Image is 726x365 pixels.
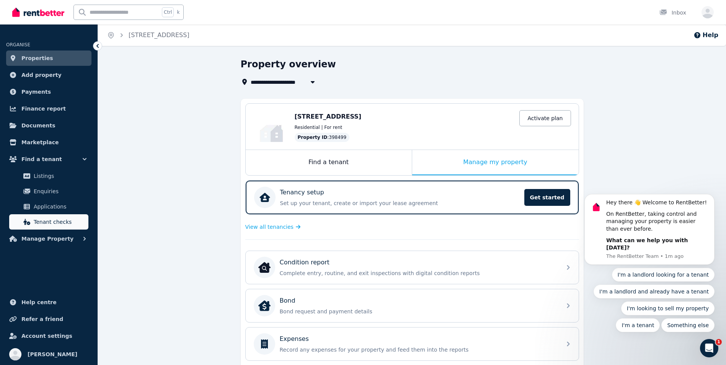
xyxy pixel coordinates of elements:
[6,42,30,47] span: ORGANISE
[6,84,91,99] a: Payments
[573,126,726,344] iframe: Intercom notifications message
[258,300,271,312] img: Bond
[6,118,91,133] a: Documents
[129,31,189,39] a: [STREET_ADDRESS]
[6,51,91,66] a: Properties
[34,217,85,226] span: Tenant checks
[21,54,53,63] span: Properties
[295,124,343,130] span: Residential | For rent
[246,150,412,175] div: Find a tenant
[28,350,77,359] span: [PERSON_NAME]
[693,31,718,40] button: Help
[6,101,91,116] a: Finance report
[34,187,85,196] span: Enquiries
[6,328,91,344] a: Account settings
[6,311,91,327] a: Refer a friend
[21,298,57,307] span: Help centre
[98,24,199,46] nav: Breadcrumb
[6,152,91,167] button: Find a tenant
[241,58,336,70] h1: Property overview
[21,87,51,96] span: Payments
[295,133,350,142] div: : 398499
[280,296,295,305] p: Bond
[6,295,91,310] a: Help centre
[21,138,59,147] span: Marketplace
[412,150,579,175] div: Manage my property
[21,70,62,80] span: Add property
[280,308,557,315] p: Bond request and payment details
[280,188,324,197] p: Tenancy setup
[21,314,63,324] span: Refer a friend
[21,331,72,341] span: Account settings
[177,9,179,15] span: k
[162,7,174,17] span: Ctrl
[246,251,579,284] a: Condition reportCondition reportComplete entry, routine, and exit inspections with digital condit...
[21,155,62,164] span: Find a tenant
[9,214,88,230] a: Tenant checks
[9,199,88,214] a: Applications
[9,168,88,184] a: Listings
[280,334,309,344] p: Expenses
[34,171,85,181] span: Listings
[21,234,73,243] span: Manage Property
[9,184,88,199] a: Enquiries
[280,199,520,207] p: Set up your tenant, create or import your lease agreement
[280,258,330,267] p: Condition report
[519,110,571,126] a: Activate plan
[34,202,85,211] span: Applications
[246,289,579,322] a: BondBondBond request and payment details
[245,223,301,231] a: View all tenancies
[295,113,362,120] span: [STREET_ADDRESS]
[280,346,557,354] p: Record any expenses for your property and feed them into the reports
[21,104,66,113] span: Finance report
[12,7,64,18] img: RentBetter
[524,189,570,206] span: Get started
[21,121,55,130] span: Documents
[716,339,722,345] span: 1
[246,181,579,214] a: Tenancy setupSet up your tenant, create or import your lease agreementGet started
[700,339,718,357] iframe: Intercom live chat
[245,223,294,231] span: View all tenancies
[280,269,557,277] p: Complete entry, routine, and exit inspections with digital condition reports
[258,261,271,274] img: Condition report
[6,135,91,150] a: Marketplace
[6,231,91,246] button: Manage Property
[298,134,328,140] span: Property ID
[246,328,579,360] a: ExpensesRecord any expenses for your property and feed them into the reports
[6,67,91,83] a: Add property
[659,9,686,16] div: Inbox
